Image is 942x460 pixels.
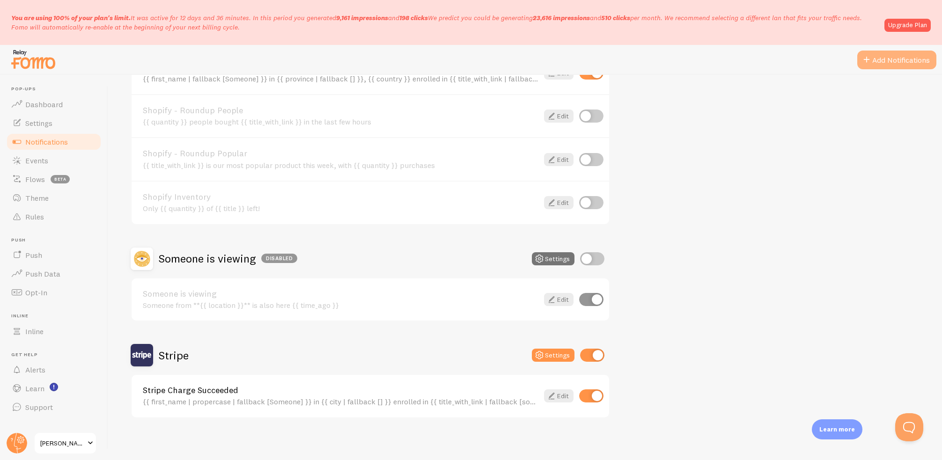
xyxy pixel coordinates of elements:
a: Edit [544,153,574,166]
a: Settings [6,114,102,132]
span: beta [51,175,70,183]
h2: Someone is viewing [159,251,297,266]
span: Events [25,156,48,165]
p: Learn more [819,425,855,434]
a: [PERSON_NAME] Education [34,432,97,454]
button: Settings [532,252,574,265]
a: Shopify - Roundup People [143,106,538,115]
div: {{ first_name | fallback [Someone] }} in {{ province | fallback [] }}, {{ country }} enrolled in ... [143,74,538,83]
p: It was active for 12 days and 36 minutes. In this period you generated We predict you could be ge... [11,13,879,32]
a: Events [6,151,102,170]
span: Theme [25,193,49,203]
a: Flows beta [6,170,102,189]
b: 198 clicks [399,14,428,22]
div: {{ quantity }} people bought {{ title_with_link }} in the last few hours [143,117,538,126]
span: Dashboard [25,100,63,109]
img: Someone is viewing [131,248,153,270]
span: You are using 100% of your plan's limit. [11,14,131,22]
a: Learn [6,379,102,398]
button: Settings [532,349,574,362]
div: {{ title_with_link }} is our most popular product this week, with {{ quantity }} purchases [143,161,538,169]
span: and [533,14,630,22]
span: Learn [25,384,44,393]
a: Push Data [6,264,102,283]
img: fomo-relay-logo-orange.svg [10,47,57,71]
a: Support [6,398,102,416]
a: Push [6,246,102,264]
span: Flows [25,175,45,184]
span: [PERSON_NAME] Education [40,438,85,449]
div: {{ first_name | propercase | fallback [Someone] }} in {{ city | fallback [] }} enrolled in {{ tit... [143,397,538,406]
a: Inline [6,322,102,341]
span: Settings [25,118,52,128]
span: Notifications [25,137,68,146]
b: 23,616 impressions [533,14,590,22]
span: Push Data [25,269,60,278]
span: Alerts [25,365,45,374]
a: Dashboard [6,95,102,114]
span: and [336,14,428,22]
a: Edit [544,293,574,306]
svg: <p>Watch New Feature Tutorials!</p> [50,383,58,391]
a: Edit [544,110,574,123]
a: Upgrade Plan [884,19,931,32]
a: Opt-In [6,283,102,302]
span: Push [25,250,42,260]
div: Disabled [261,254,297,263]
span: Opt-In [25,288,47,297]
div: Only {{ quantity }} of {{ title }} left! [143,204,538,212]
a: Shopify Inventory [143,193,538,201]
div: Learn more [812,419,862,439]
a: Notifications [6,132,102,151]
span: Get Help [11,352,102,358]
a: Rules [6,207,102,226]
a: Stripe Charge Succeeded [143,386,538,394]
a: Edit [544,196,574,209]
b: 9,161 impressions [336,14,388,22]
b: 510 clicks [601,14,630,22]
span: Push [11,237,102,243]
iframe: Help Scout Beacon - Open [895,413,923,441]
a: Theme [6,189,102,207]
span: Pop-ups [11,86,102,92]
span: Inline [25,327,44,336]
a: Edit [544,389,574,402]
a: Someone is viewing [143,290,538,298]
span: Support [25,402,53,412]
h2: Stripe [159,348,189,363]
span: Rules [25,212,44,221]
a: Alerts [6,360,102,379]
a: Shopify - Roundup Popular [143,149,538,158]
div: Someone from **{{ location }}** is also here {{ time_ago }} [143,301,538,309]
span: Inline [11,313,102,319]
img: Stripe [131,344,153,366]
